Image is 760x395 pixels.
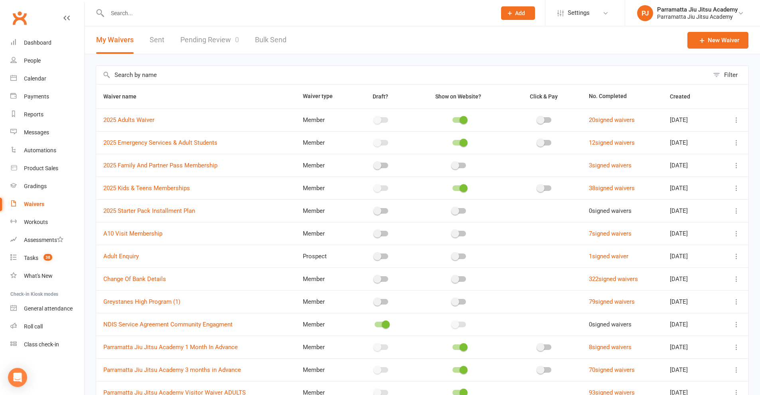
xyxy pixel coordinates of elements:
[589,185,635,192] a: 38signed waivers
[8,368,27,387] div: Open Intercom Messenger
[582,85,662,108] th: No. Completed
[296,245,352,267] td: Prospect
[103,162,217,169] a: 2025 Family And Partner Pass Membership
[10,195,84,213] a: Waivers
[663,336,718,358] td: [DATE]
[296,177,352,199] td: Member
[24,111,43,118] div: Reports
[10,213,84,231] a: Workouts
[296,290,352,313] td: Member
[296,222,352,245] td: Member
[24,183,47,189] div: Gradings
[96,26,134,54] button: My Waivers
[24,39,51,46] div: Dashboard
[103,207,195,214] a: 2025 Starter Pack Installment Plan
[10,318,84,336] a: Roll call
[663,154,718,177] td: [DATE]
[24,305,73,312] div: General attendance
[10,106,84,124] a: Reports
[24,255,38,261] div: Tasks
[10,249,84,267] a: Tasks 38
[150,26,164,54] a: Sent
[24,57,41,64] div: People
[103,116,154,124] a: 2025 Adults Waiver
[296,267,352,290] td: Member
[724,70,738,80] div: Filter
[103,139,217,146] a: 2025 Emergency Services & Adult Students
[235,35,239,44] span: 0
[24,129,49,136] div: Messages
[24,323,43,330] div: Roll call
[589,344,632,351] a: 8signed waivers
[24,219,48,225] div: Workouts
[523,92,567,101] button: Click & Pay
[296,358,352,381] td: Member
[103,185,190,192] a: 2025 Kids & Teens Memberships
[663,131,718,154] td: [DATE]
[10,52,84,70] a: People
[657,13,738,20] div: Parramatta Jiu Jitsu Academy
[589,253,628,260] a: 1signed waiver
[663,313,718,336] td: [DATE]
[296,313,352,336] td: Member
[589,139,635,146] a: 12signed waivers
[24,93,49,100] div: Payments
[10,88,84,106] a: Payments
[10,8,30,28] a: Clubworx
[24,273,53,279] div: What's New
[103,344,238,351] a: Parramatta Jiu Jitsu Academy 1 Month In Advance
[10,70,84,88] a: Calendar
[24,165,58,171] div: Product Sales
[103,230,162,237] a: A10 Visit Membership
[105,8,491,19] input: Search...
[657,6,738,13] div: Parramatta Jiu Jitsu Academy
[435,93,481,100] span: Show on Website?
[24,237,63,243] div: Assessments
[515,10,525,16] span: Add
[589,275,638,283] a: 322signed waivers
[103,366,241,373] a: Parramatta Jiu Jitsu Academy 3 months in Advance
[10,34,84,52] a: Dashboard
[589,230,632,237] a: 7signed waivers
[428,92,490,101] button: Show on Website?
[10,336,84,354] a: Class kiosk mode
[296,154,352,177] td: Member
[663,358,718,381] td: [DATE]
[663,245,718,267] td: [DATE]
[10,124,84,141] a: Messages
[296,131,352,154] td: Member
[530,93,558,100] span: Click & Pay
[663,222,718,245] td: [DATE]
[501,6,535,20] button: Add
[24,201,44,207] div: Waivers
[687,32,748,49] a: New Waiver
[24,75,46,82] div: Calendar
[96,66,709,84] input: Search by name
[103,92,145,101] button: Waiver name
[255,26,286,54] a: Bulk Send
[589,116,635,124] a: 20signed waivers
[103,321,233,328] a: NDIS Service Agreement Community Engagment
[670,93,699,100] span: Created
[103,253,139,260] a: Adult Enquiry
[10,231,84,249] a: Assessments
[10,177,84,195] a: Gradings
[296,85,352,108] th: Waiver type
[589,162,632,169] a: 3signed waivers
[589,366,635,373] a: 70signed waivers
[637,5,653,21] div: PJ
[10,300,84,318] a: General attendance kiosk mode
[568,4,590,22] span: Settings
[663,290,718,313] td: [DATE]
[296,199,352,222] td: Member
[103,275,166,283] a: Change Of Bank Details
[663,199,718,222] td: [DATE]
[670,92,699,101] button: Created
[10,159,84,177] a: Product Sales
[365,92,397,101] button: Draft?
[663,177,718,199] td: [DATE]
[24,147,56,153] div: Automations
[103,298,180,305] a: Greystanes High Program (1)
[180,26,239,54] a: Pending Review0
[10,267,84,285] a: What's New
